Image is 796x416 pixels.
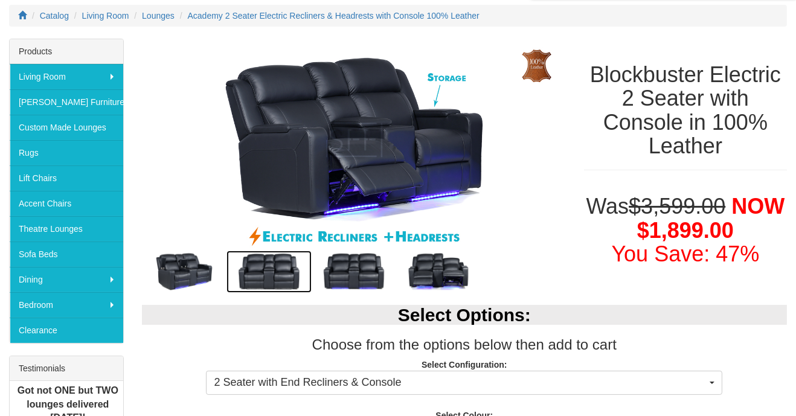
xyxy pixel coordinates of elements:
span: NOW $1,899.00 [637,194,785,243]
a: Lift Chairs [10,165,123,191]
a: [PERSON_NAME] Furniture [10,89,123,115]
span: 2 Seater with End Recliners & Console [214,375,707,391]
a: Catalog [40,11,69,21]
a: Bedroom [10,292,123,318]
a: Accent Chairs [10,191,123,216]
del: $3,599.00 [629,194,725,219]
h1: Was [584,194,787,266]
b: Select Options: [398,305,531,325]
a: Dining [10,267,123,292]
a: Lounges [142,11,175,21]
a: Sofa Beds [10,242,123,267]
div: Products [10,39,123,64]
a: Academy 2 Seater Electric Recliners & Headrests with Console 100% Leather [188,11,480,21]
h3: Choose from the options below then add to cart [142,337,787,353]
a: Living Room [82,11,129,21]
a: Rugs [10,140,123,165]
a: Clearance [10,318,123,343]
button: 2 Seater with End Recliners & Console [206,371,722,395]
strong: Select Configuration: [422,360,507,370]
h1: Blockbuster Electric 2 Seater with Console in 100% Leather [584,63,787,158]
div: Testimonials [10,356,123,381]
font: You Save: 47% [611,242,759,266]
a: Theatre Lounges [10,216,123,242]
a: Living Room [10,64,123,89]
a: Custom Made Lounges [10,115,123,140]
